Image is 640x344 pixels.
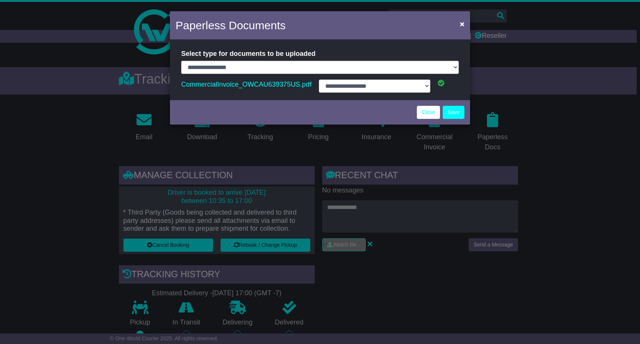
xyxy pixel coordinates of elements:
button: Save [443,106,464,119]
h4: Paperless Documents [176,17,285,34]
a: CommercialInvoice_OWCAU639375US.pdf [181,79,311,90]
label: Select type for documents to be uploaded [181,47,315,61]
button: Close [456,16,468,32]
span: × [460,20,464,28]
a: Close [417,106,440,119]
